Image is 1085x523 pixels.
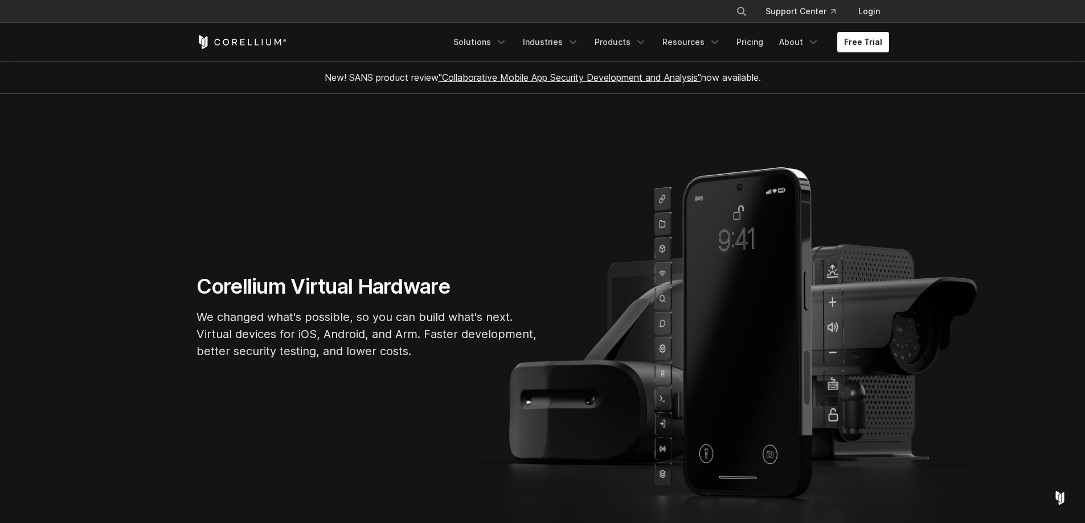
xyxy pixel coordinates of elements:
a: Login [849,1,889,22]
a: Corellium Home [196,35,287,49]
a: Solutions [447,32,514,52]
p: We changed what's possible, so you can build what's next. Virtual devices for iOS, Android, and A... [196,308,538,360]
a: Free Trial [837,32,889,52]
div: Open Intercom Messenger [1046,484,1074,512]
button: Search [731,1,752,22]
a: Products [588,32,653,52]
a: Support Center [756,1,845,22]
a: Pricing [730,32,770,52]
h1: Corellium Virtual Hardware [196,274,538,299]
a: Resources [656,32,727,52]
div: Navigation Menu [722,1,889,22]
a: About [772,32,826,52]
span: New! SANS product review now available. [325,72,761,83]
div: Navigation Menu [447,32,889,52]
a: Industries [516,32,586,52]
a: "Collaborative Mobile App Security Development and Analysis" [439,72,701,83]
